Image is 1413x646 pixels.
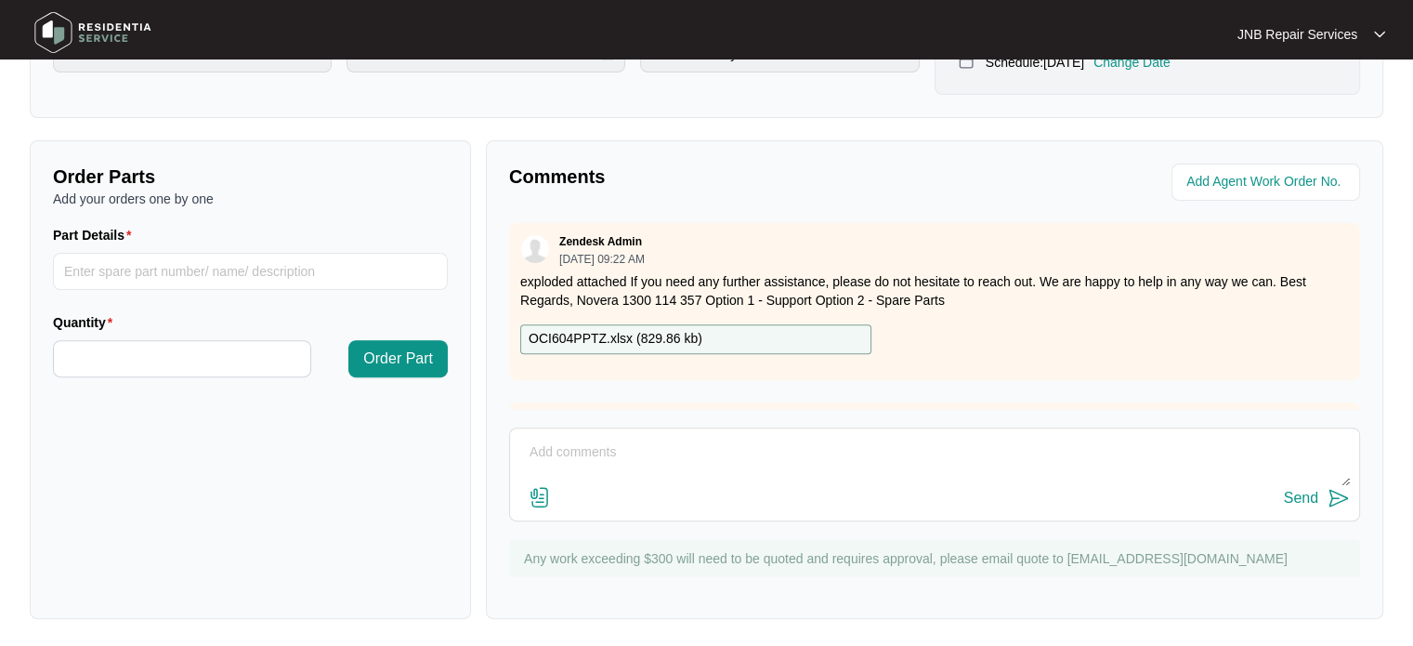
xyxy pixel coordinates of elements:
p: JNB Repair Services [1237,25,1357,44]
label: Quantity [53,313,120,332]
img: file-attachment-doc.svg [529,486,551,508]
img: dropdown arrow [1374,30,1385,39]
span: Order Part [363,348,433,370]
img: residentia service logo [28,5,158,60]
p: Any work exceeding $300 will need to be quoted and requires approval, please email quote to [EMAI... [524,549,1351,568]
input: Part Details [53,253,448,290]
button: Order Part [348,340,448,377]
input: Quantity [54,341,310,376]
button: Send [1284,486,1350,511]
label: Part Details [53,226,139,244]
input: Add Agent Work Order No. [1186,171,1349,193]
p: Add your orders one by one [53,190,448,208]
p: [DATE] 09:22 AM [559,254,645,265]
p: Order Parts [53,164,448,190]
p: OCI604PPTZ.xlsx ( 829.86 kb ) [529,329,702,349]
img: user.svg [521,235,549,263]
p: Comments [509,164,922,190]
div: Send [1284,490,1318,507]
img: send-icon.svg [1328,487,1350,509]
p: exploded attached If you need any further assistance, please do not hesitate to reach out. We are... [520,272,1349,310]
p: Zendesk Admin [559,234,642,249]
